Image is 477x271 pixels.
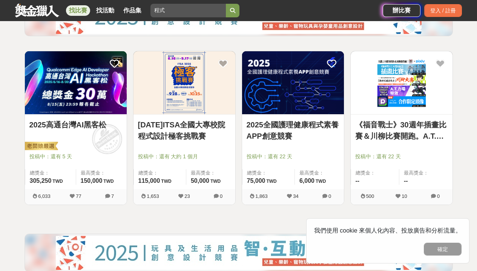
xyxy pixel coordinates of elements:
span: TWD [266,179,276,184]
span: TWD [161,179,171,184]
span: 0 [220,193,222,199]
a: 2025高通台灣AI黑客松 [29,119,122,130]
span: 投稿中：還有 5 天 [29,153,122,161]
span: 投稿中：還有 22 天 [355,153,448,161]
a: 《福音戰士》30週年插畫比賽＆川柳比賽開跑。A.T.力場風格特效、pixiv首次推出聯名應用程式圖示也將同步上線！ [355,119,448,142]
span: -- [404,178,408,184]
span: 投稿中：還有 大約 1 個月 [138,153,231,161]
a: [DATE]ITSA全國大專校院程式設計極客挑戰賽 [138,119,231,142]
span: 0 [437,193,440,199]
span: 75,000 [247,178,265,184]
span: 7 [111,193,114,199]
span: 最高獎金： [191,169,231,177]
img: Cover Image [25,51,127,114]
span: TWD [210,179,221,184]
span: 投稿中：還有 22 天 [247,153,339,161]
a: Cover Image [242,51,344,115]
span: 500 [366,193,374,199]
span: 23 [184,193,190,199]
img: Cover Image [351,51,452,114]
input: 翻玩臺味好乳力 等你發揮創意！ [150,4,226,17]
span: 總獎金： [247,169,290,177]
span: 0 [328,193,331,199]
span: 115,000 [138,178,160,184]
span: 最高獎金： [81,169,122,177]
span: 總獎金： [356,169,395,177]
span: 最高獎金： [299,169,339,177]
span: -- [356,178,360,184]
img: Cover Image [242,51,344,114]
a: 辦比賽 [383,4,420,17]
span: 305,250 [30,178,52,184]
a: Cover Image [25,51,127,115]
span: 6,033 [38,193,51,199]
span: 1,653 [147,193,159,199]
a: 找比賽 [66,5,90,16]
span: 我們使用 cookie 來個人化內容、投放廣告和分析流量。 [314,227,462,234]
a: Cover Image [351,51,452,115]
a: 2025全國護理健康程式素養APP創意競賽 [247,119,339,142]
span: 150,000 [81,178,103,184]
span: 1,863 [255,193,268,199]
img: 0b2d4a73-1f60-4eea-aee9-81a5fd7858a2.jpg [56,236,422,270]
a: 找活動 [93,5,117,16]
a: Cover Image [133,51,235,115]
img: 老闆娘嚴選 [23,141,58,152]
button: 確定 [424,243,462,256]
span: 6,000 [299,178,314,184]
span: 最高獎金： [404,169,448,177]
span: 總獎金： [138,169,181,177]
span: TWD [316,179,326,184]
span: TWD [103,179,113,184]
span: 總獎金： [30,169,71,177]
span: 50,000 [191,178,209,184]
div: 登入 / 註冊 [424,4,462,17]
span: 77 [76,193,81,199]
span: 10 [402,193,407,199]
span: TWD [52,179,63,184]
img: Cover Image [133,51,235,114]
span: 34 [293,193,298,199]
a: 作品集 [120,5,144,16]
